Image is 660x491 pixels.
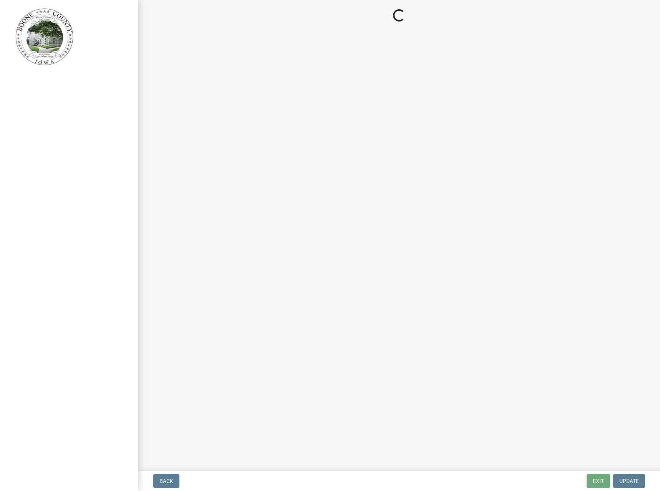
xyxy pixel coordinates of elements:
button: Back [153,474,179,488]
button: Update [613,474,645,488]
button: Exit [587,474,610,488]
span: Back [159,478,173,484]
img: Boone County, Iowa [15,8,74,66]
span: Update [619,478,639,484]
